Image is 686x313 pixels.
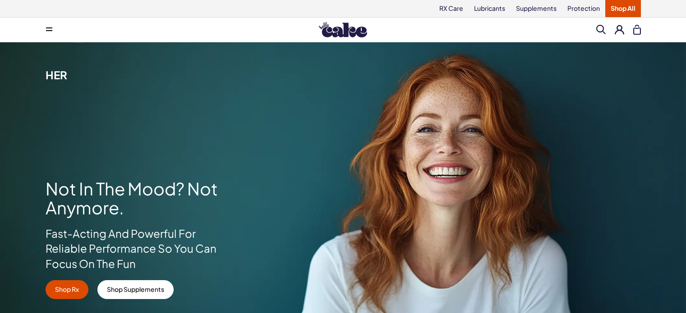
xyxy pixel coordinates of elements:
h1: Not In The Mood? Not Anymore. [46,179,218,217]
a: Shop Rx [46,280,88,299]
a: Shop Supplements [97,280,174,299]
img: Hello Cake [319,22,367,37]
span: Her [46,68,67,82]
p: Fast-Acting And Powerful For Reliable Performance So You Can Focus On The Fun [46,226,218,272]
